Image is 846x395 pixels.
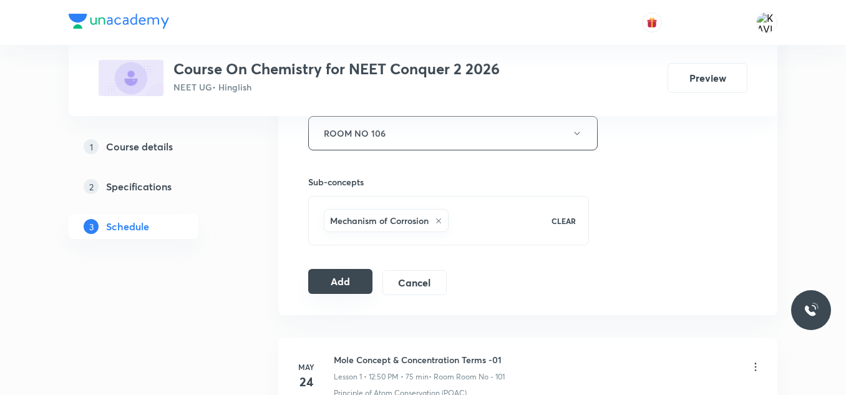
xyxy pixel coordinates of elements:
h4: 24 [294,373,319,391]
button: Preview [668,63,747,93]
h5: Course details [106,139,173,154]
img: avatar [646,17,658,28]
h6: Mechanism of Corrosion [330,214,429,227]
button: Add [308,269,372,294]
h5: Specifications [106,179,172,194]
p: Lesson 1 • 12:50 PM • 75 min [334,371,429,383]
button: ROOM NO 106 [308,116,598,150]
h6: Mole Concept & Concentration Terms -01 [334,353,505,366]
a: 1Course details [69,134,238,159]
a: Company Logo [69,14,169,32]
img: KAVITA YADAV [756,12,777,33]
a: 2Specifications [69,174,238,199]
p: 3 [84,219,99,234]
img: ttu [804,303,819,318]
p: • Room Room No - 101 [429,371,505,383]
h3: Course On Chemistry for NEET Conquer 2 2026 [173,60,500,78]
h6: Sub-concepts [308,175,589,188]
p: CLEAR [552,215,576,227]
h5: Schedule [106,219,149,234]
button: Cancel [382,270,447,295]
p: 2 [84,179,99,194]
p: NEET UG • Hinglish [173,80,500,94]
img: B9B1F1D9-AF61-413A-A6DA-A0C79FFCA8C7_plus.png [99,60,163,96]
h6: May [294,361,319,373]
p: 1 [84,139,99,154]
button: avatar [642,12,662,32]
img: Company Logo [69,14,169,29]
